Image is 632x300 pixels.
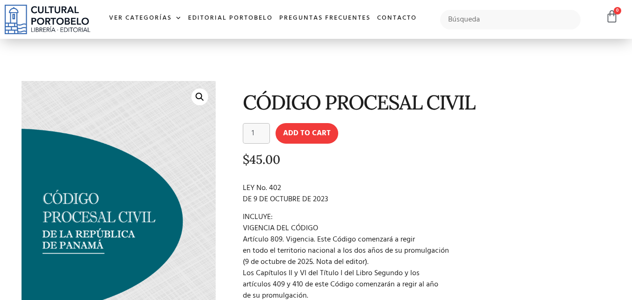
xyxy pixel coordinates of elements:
[243,152,280,167] bdi: 45.00
[276,8,374,29] a: Preguntas frecuentes
[243,123,270,144] input: Product quantity
[243,91,608,113] h1: CÓDIGO PROCESAL CIVIL
[614,7,621,15] span: 0
[440,10,581,29] input: Búsqueda
[106,8,185,29] a: Ver Categorías
[191,88,208,105] a: 🔍
[276,123,338,144] button: Add to cart
[374,8,420,29] a: Contacto
[243,152,249,167] span: $
[243,183,608,205] p: LEY No. 402 DE 9 DE OCTUBRE DE 2023
[605,10,618,23] a: 0
[185,8,276,29] a: Editorial Portobelo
